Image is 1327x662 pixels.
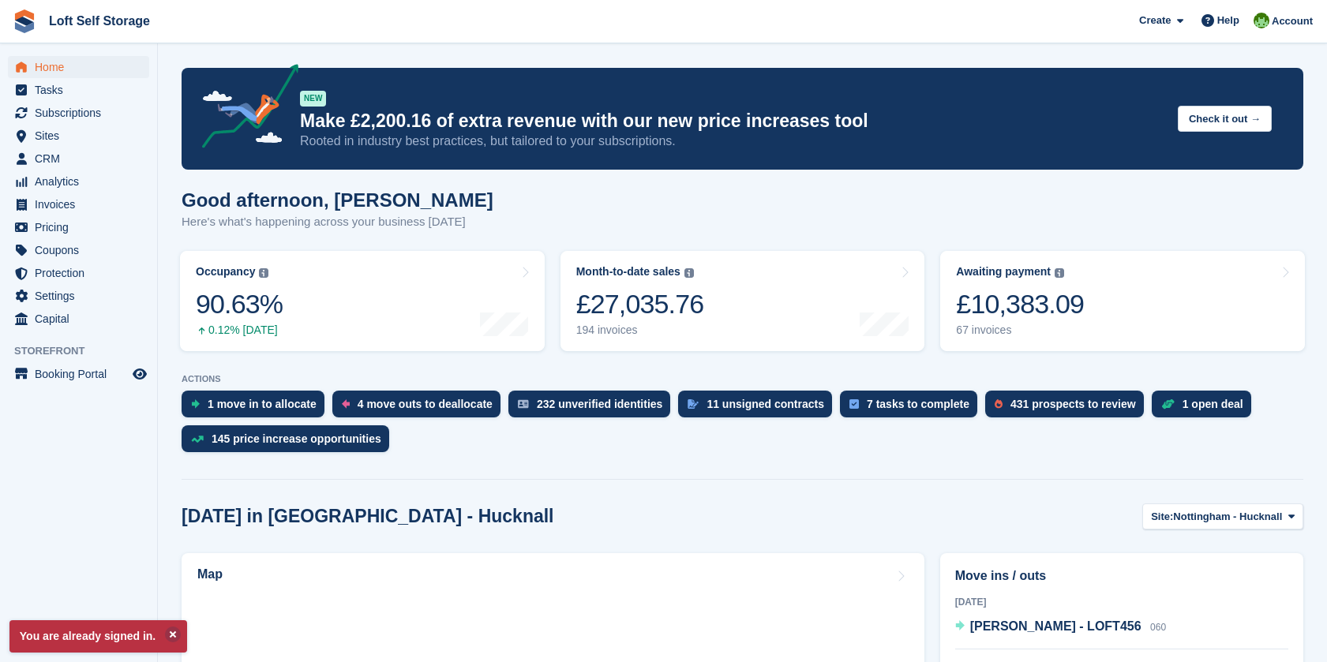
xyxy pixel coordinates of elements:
h2: Move ins / outs [955,567,1288,585]
a: Preview store [130,365,149,383]
div: 232 unverified identities [537,398,663,410]
span: Sites [35,125,129,147]
h2: [DATE] in [GEOGRAPHIC_DATA] - Hucknall [182,506,554,527]
a: 7 tasks to complete [840,391,985,425]
h2: Map [197,567,223,582]
img: icon-info-grey-7440780725fd019a000dd9b08b2336e03edf1995a4989e88bcd33f0948082b44.svg [684,268,694,278]
img: stora-icon-8386f47178a22dfd0bd8f6a31ec36ba5ce8667c1dd55bd0f319d3a0aa187defe.svg [13,9,36,33]
div: 1 move in to allocate [208,398,317,410]
img: James Johnson [1254,13,1269,28]
div: 11 unsigned contracts [707,398,824,410]
a: menu [8,56,149,78]
a: 1 move in to allocate [182,391,332,425]
p: Make £2,200.16 of extra revenue with our new price increases tool [300,110,1165,133]
a: menu [8,125,149,147]
span: Booking Portal [35,363,129,385]
div: NEW [300,91,326,107]
img: verify_identity-adf6edd0f0f0b5bbfe63781bf79b02c33cf7c696d77639b501bdc392416b5a36.svg [518,399,529,409]
a: 145 price increase opportunities [182,425,397,460]
span: Account [1272,13,1313,29]
a: menu [8,308,149,330]
span: Help [1217,13,1239,28]
img: deal-1b604bf984904fb50ccaf53a9ad4b4a5d6e5aea283cecdc64d6e3604feb123c2.svg [1161,398,1175,410]
span: Analytics [35,170,129,193]
a: menu [8,262,149,284]
div: 194 invoices [576,324,704,337]
a: menu [8,285,149,307]
img: icon-info-grey-7440780725fd019a000dd9b08b2336e03edf1995a4989e88bcd33f0948082b44.svg [259,268,268,278]
span: Nottingham - Hucknall [1173,509,1282,525]
a: menu [8,239,149,261]
div: Occupancy [196,265,255,279]
p: You are already signed in. [9,620,187,653]
a: 4 move outs to deallocate [332,391,508,425]
span: Pricing [35,216,129,238]
div: Month-to-date sales [576,265,680,279]
img: icon-info-grey-7440780725fd019a000dd9b08b2336e03edf1995a4989e88bcd33f0948082b44.svg [1055,268,1064,278]
div: £27,035.76 [576,288,704,320]
button: Site: Nottingham - Hucknall [1142,503,1303,529]
a: menu [8,148,149,170]
a: menu [8,102,149,124]
div: 0.12% [DATE] [196,324,283,337]
div: 90.63% [196,288,283,320]
span: Site: [1151,509,1173,525]
a: menu [8,79,149,101]
span: [PERSON_NAME] - LOFT456 [970,619,1141,633]
span: Subscriptions [35,102,129,124]
span: CRM [35,148,129,170]
div: 145 price increase opportunities [212,432,381,445]
a: menu [8,170,149,193]
span: Protection [35,262,129,284]
a: Awaiting payment £10,383.09 67 invoices [940,251,1305,351]
div: 67 invoices [956,324,1084,337]
a: menu [8,216,149,238]
span: 060 [1150,622,1166,633]
a: Occupancy 90.63% 0.12% [DATE] [180,251,545,351]
a: Month-to-date sales £27,035.76 194 invoices [560,251,925,351]
p: Here's what's happening across your business [DATE] [182,213,493,231]
span: Create [1139,13,1171,28]
span: Tasks [35,79,129,101]
span: Invoices [35,193,129,215]
div: Awaiting payment [956,265,1051,279]
span: Home [35,56,129,78]
div: [DATE] [955,595,1288,609]
img: prospect-51fa495bee0391a8d652442698ab0144808aea92771e9ea1ae160a38d050c398.svg [995,399,1003,409]
a: 1 open deal [1152,391,1259,425]
div: 431 prospects to review [1010,398,1136,410]
span: Capital [35,308,129,330]
a: menu [8,193,149,215]
a: menu [8,363,149,385]
span: Storefront [14,343,157,359]
a: Loft Self Storage [43,8,156,34]
div: £10,383.09 [956,288,1084,320]
p: ACTIONS [182,374,1303,384]
span: Settings [35,285,129,307]
button: Check it out → [1178,106,1272,132]
a: 431 prospects to review [985,391,1152,425]
img: price-adjustments-announcement-icon-8257ccfd72463d97f412b2fc003d46551f7dbcb40ab6d574587a9cd5c0d94... [189,64,299,154]
div: 1 open deal [1183,398,1243,410]
div: 7 tasks to complete [867,398,969,410]
div: 4 move outs to deallocate [358,398,493,410]
img: contract_signature_icon-13c848040528278c33f63329250d36e43548de30e8caae1d1a13099fd9432cc5.svg [688,399,699,409]
img: task-75834270c22a3079a89374b754ae025e5fb1db73e45f91037f5363f120a921f8.svg [849,399,859,409]
p: Rooted in industry best practices, but tailored to your subscriptions. [300,133,1165,150]
a: 232 unverified identities [508,391,679,425]
a: [PERSON_NAME] - LOFT456 060 [955,617,1166,638]
span: Coupons [35,239,129,261]
img: move_outs_to_deallocate_icon-f764333ba52eb49d3ac5e1228854f67142a1ed5810a6f6cc68b1a99e826820c5.svg [342,399,350,409]
img: move_ins_to_allocate_icon-fdf77a2bb77ea45bf5b3d319d69a93e2d87916cf1d5bf7949dd705db3b84f3ca.svg [191,399,200,409]
img: price_increase_opportunities-93ffe204e8149a01c8c9dc8f82e8f89637d9d84a8eef4429ea346261dce0b2c0.svg [191,436,204,443]
h1: Good afternoon, [PERSON_NAME] [182,189,493,211]
a: 11 unsigned contracts [678,391,840,425]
